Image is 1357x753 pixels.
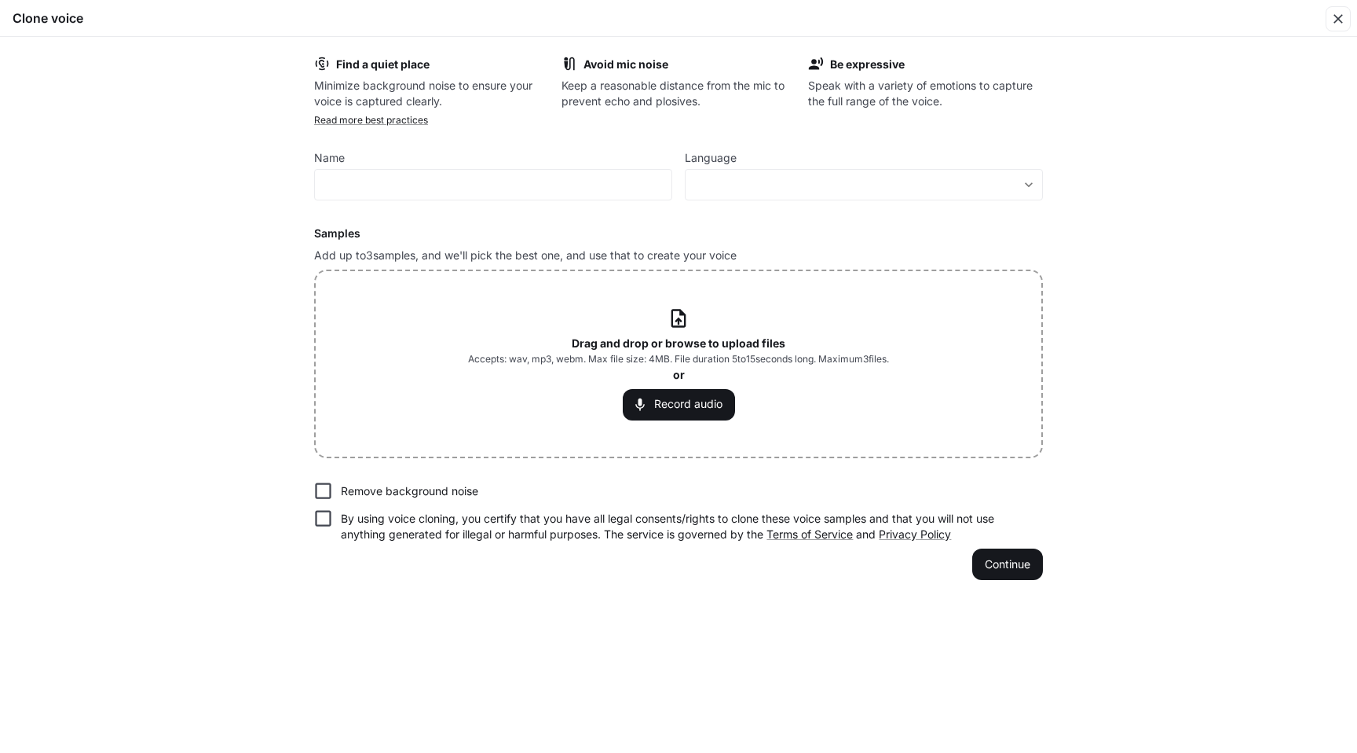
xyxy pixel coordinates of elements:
a: Read more best practices [314,114,428,126]
a: Privacy Policy [879,527,951,541]
button: Continue [972,549,1043,580]
p: Remove background noise [341,483,478,499]
button: Record audio [623,389,735,421]
b: Drag and drop or browse to upload files [572,336,785,350]
p: Language [685,152,737,163]
b: Be expressive [830,57,905,71]
h5: Clone voice [13,9,83,27]
p: Name [314,152,345,163]
h6: Samples [314,226,1043,241]
b: Find a quiet place [336,57,430,71]
b: or [673,368,685,381]
p: Minimize background noise to ensure your voice is captured clearly. [314,78,549,109]
p: Keep a reasonable distance from the mic to prevent echo and plosives. [561,78,796,109]
p: Add up to 3 samples, and we'll pick the best one, and use that to create your voice [314,248,1043,263]
div: ​ [686,177,1042,193]
b: Avoid mic noise [583,57,668,71]
a: Terms of Service [766,527,853,541]
p: Speak with a variety of emotions to capture the full range of the voice. [808,78,1043,109]
span: Accepts: wav, mp3, webm. Max file size: 4MB. File duration 5 to 15 seconds long. Maximum 3 files. [468,351,889,367]
p: By using voice cloning, you certify that you have all legal consents/rights to clone these voice ... [341,511,1030,542]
